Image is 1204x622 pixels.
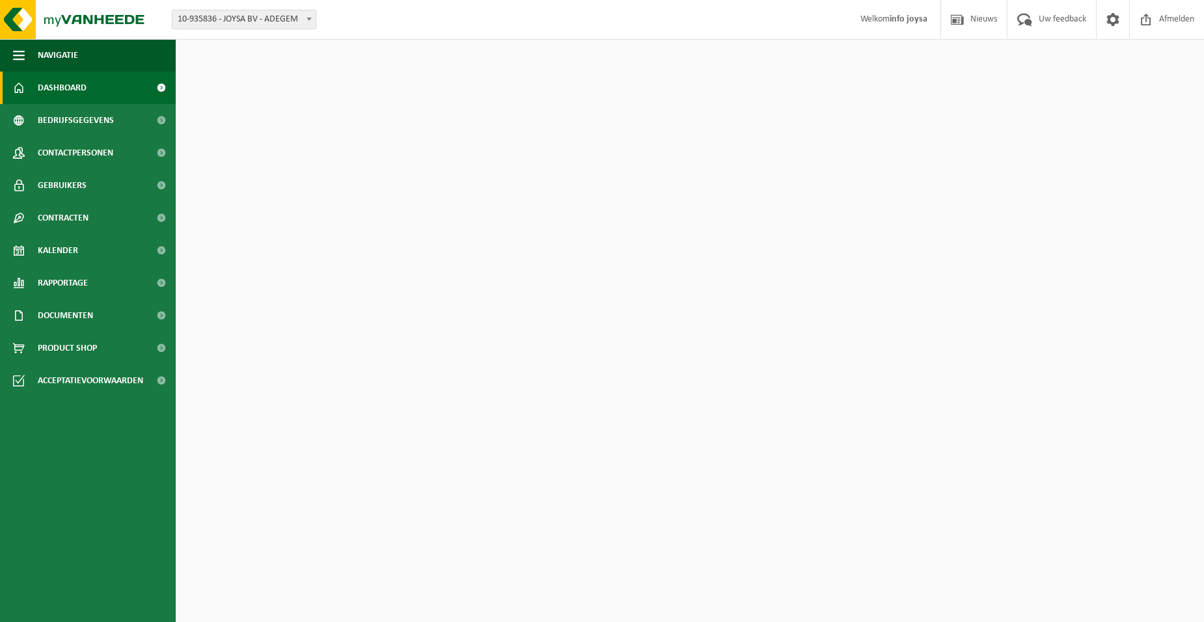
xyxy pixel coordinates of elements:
[38,169,87,202] span: Gebruikers
[38,137,113,169] span: Contactpersonen
[38,234,78,267] span: Kalender
[38,364,143,397] span: Acceptatievoorwaarden
[172,10,316,29] span: 10-935836 - JOYSA BV - ADEGEM
[38,332,97,364] span: Product Shop
[38,39,78,72] span: Navigatie
[38,202,89,234] span: Contracten
[38,104,114,137] span: Bedrijfsgegevens
[7,593,217,622] iframe: chat widget
[890,14,927,24] strong: info joysa
[38,72,87,104] span: Dashboard
[38,267,88,299] span: Rapportage
[38,299,93,332] span: Documenten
